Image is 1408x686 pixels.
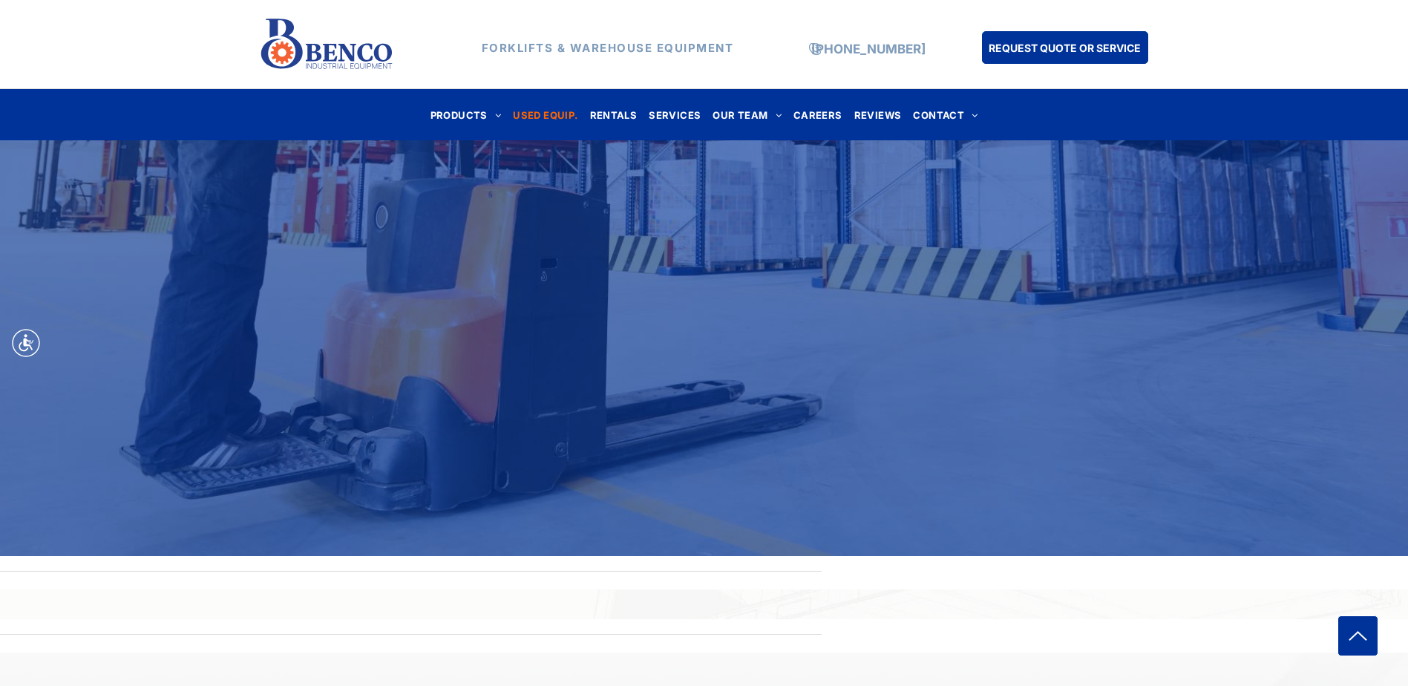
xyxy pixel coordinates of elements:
a: [PHONE_NUMBER] [811,42,926,56]
a: PRODUCTS [425,105,508,125]
a: CONTACT [907,105,983,125]
a: CAREERS [788,105,848,125]
span: REQUEST QUOTE OR SERVICE [989,34,1141,62]
a: REVIEWS [848,105,908,125]
a: OUR TEAM [707,105,788,125]
strong: FORKLIFTS & WAREHOUSE EQUIPMENT [482,41,734,55]
a: REQUEST QUOTE OR SERVICE [982,31,1148,64]
a: USED EQUIP. [507,105,583,125]
a: SERVICES [643,105,707,125]
a: RENTALS [584,105,644,125]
